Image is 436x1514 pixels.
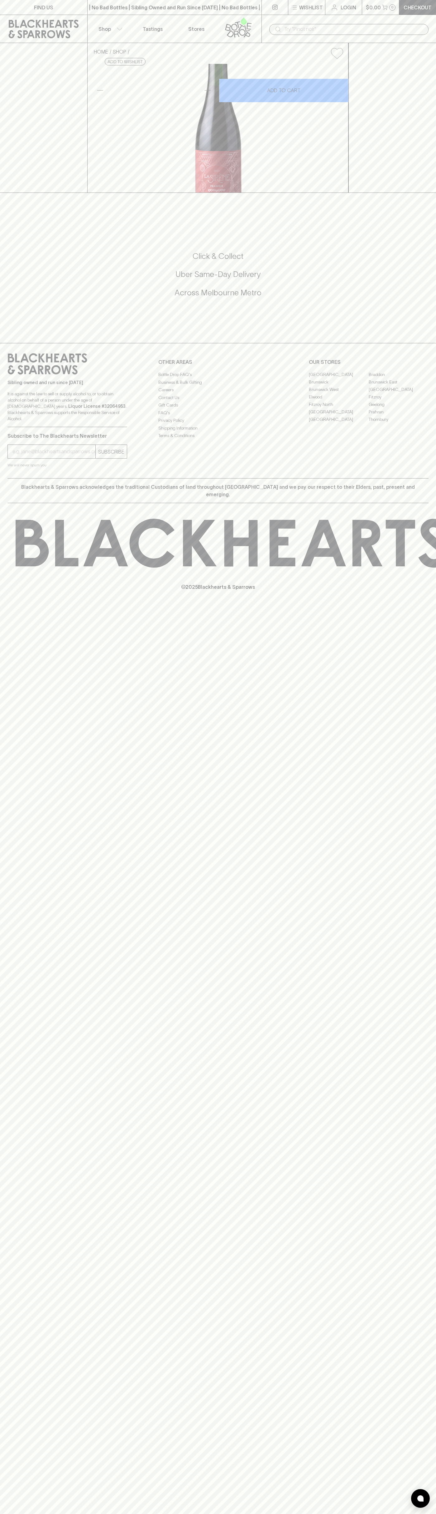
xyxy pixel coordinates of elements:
a: Fitzroy [369,393,429,401]
button: Add to wishlist [105,58,146,65]
p: OUR STORES [309,358,429,366]
a: Bottle Drop FAQ's [158,371,278,378]
a: Tastings [131,15,175,43]
p: It is against the law to sell or supply alcohol to, or to obtain alcohol on behalf of a person un... [7,391,127,422]
strong: Liquor License #32064953 [68,404,126,409]
a: Careers [158,386,278,394]
button: Add to wishlist [328,45,346,61]
button: ADD TO CART [219,79,348,102]
div: Call to action block [7,226,429,331]
a: Braddon [369,371,429,378]
a: Gift Cards [158,402,278,409]
a: Business & Bulk Gifting [158,378,278,386]
p: Blackhearts & Sparrows acknowledges the traditional Custodians of land throughout [GEOGRAPHIC_DAT... [12,483,424,498]
a: [GEOGRAPHIC_DATA] [309,408,369,416]
img: 40753.png [89,64,348,193]
a: Terms & Conditions [158,432,278,440]
p: 0 [391,6,394,9]
p: OTHER AREAS [158,358,278,366]
a: [GEOGRAPHIC_DATA] [369,386,429,393]
p: Shop [98,25,111,33]
p: Stores [188,25,204,33]
p: We will never spam you [7,462,127,468]
button: Shop [88,15,131,43]
a: Shipping Information [158,424,278,432]
p: Login [341,4,356,11]
a: Brunswick [309,378,369,386]
a: Privacy Policy [158,417,278,424]
p: Subscribe to The Blackhearts Newsletter [7,432,127,440]
a: SHOP [113,49,126,55]
a: Prahran [369,408,429,416]
p: FIND US [34,4,53,11]
a: Fitzroy North [309,401,369,408]
h5: Across Melbourne Metro [7,288,429,298]
h5: Click & Collect [7,251,429,261]
a: FAQ's [158,409,278,417]
p: $0.00 [366,4,381,11]
button: SUBSCRIBE [96,445,127,458]
input: e.g. jane@blackheartsandsparrows.com.au [12,447,95,457]
a: Elwood [309,393,369,401]
a: Brunswick East [369,378,429,386]
a: Brunswick West [309,386,369,393]
a: Contact Us [158,394,278,401]
a: HOME [94,49,108,55]
p: Sibling owned and run since [DATE] [7,379,127,386]
p: Wishlist [299,4,323,11]
a: Thornbury [369,416,429,423]
h5: Uber Same-Day Delivery [7,269,429,279]
a: Stores [175,15,218,43]
p: SUBSCRIBE [98,448,124,455]
p: Checkout [404,4,432,11]
input: Try "Pinot noir" [284,24,424,34]
img: bubble-icon [417,1495,424,1502]
a: [GEOGRAPHIC_DATA] [309,371,369,378]
a: Geelong [369,401,429,408]
p: Tastings [143,25,163,33]
a: [GEOGRAPHIC_DATA] [309,416,369,423]
p: ADD TO CART [267,87,300,94]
